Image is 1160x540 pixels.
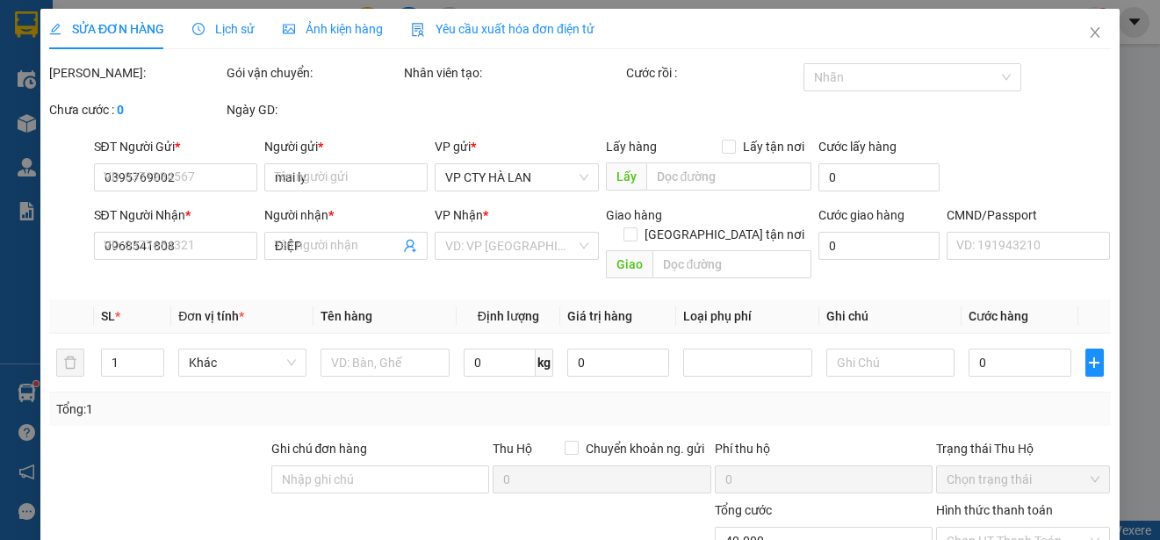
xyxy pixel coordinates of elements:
[536,349,553,377] span: kg
[1070,9,1120,58] button: Close
[321,349,450,377] input: VD: Bàn, Ghế
[606,208,662,222] span: Giao hàng
[626,63,800,83] div: Cước rồi :
[826,349,955,377] input: Ghi Chú
[271,465,490,493] input: Ghi chú đơn hàng
[606,140,657,154] span: Lấy hàng
[49,23,61,35] span: edit
[189,349,296,376] span: Khác
[283,23,295,35] span: picture
[403,239,417,253] span: user-add
[227,100,400,119] div: Ngày GD:
[579,439,711,458] span: Chuyển khoản ng. gửi
[49,63,223,83] div: [PERSON_NAME]:
[947,466,1100,493] span: Chọn trạng thái
[49,100,223,119] div: Chưa cước :
[937,503,1054,517] label: Hình thức thanh toán
[606,250,652,278] span: Giao
[404,63,623,83] div: Nhân viên tạo:
[567,309,632,323] span: Giá trị hàng
[937,439,1111,458] div: Trạng thái Thu Hộ
[1085,349,1104,377] button: plus
[638,225,812,244] span: [GEOGRAPHIC_DATA] tận nơi
[606,162,646,191] span: Lấy
[411,23,425,37] img: icon
[493,442,532,456] span: Thu Hộ
[435,137,598,156] div: VP gửi
[819,208,905,222] label: Cước giao hàng
[819,163,940,191] input: Cước lấy hàng
[264,137,428,156] div: Người gửi
[178,309,244,323] span: Đơn vị tính
[715,503,772,517] span: Tổng cước
[192,23,205,35] span: clock-circle
[411,22,594,36] span: Yêu cầu xuất hóa đơn điện tử
[1088,25,1102,40] span: close
[117,103,124,117] b: 0
[227,63,400,83] div: Gói vận chuyển:
[445,164,587,191] span: VP CTY HÀ LAN
[321,309,373,323] span: Tên hàng
[819,140,897,154] label: Cước lấy hàng
[646,162,812,191] input: Dọc đường
[969,309,1028,323] span: Cước hàng
[94,137,257,156] div: SĐT Người Gửi
[56,400,449,419] div: Tổng: 1
[435,208,483,222] span: VP Nhận
[737,137,812,156] span: Lấy tận nơi
[1086,356,1103,370] span: plus
[271,442,368,456] label: Ghi chú đơn hàng
[652,250,812,278] input: Dọc đường
[94,205,257,225] div: SĐT Người Nhận
[192,22,255,36] span: Lịch sử
[283,22,383,36] span: Ảnh kiện hàng
[677,299,819,334] th: Loại phụ phí
[715,439,933,465] div: Phí thu hộ
[264,205,428,225] div: Người nhận
[101,309,115,323] span: SL
[819,299,962,334] th: Ghi chú
[947,205,1110,225] div: CMND/Passport
[56,349,84,377] button: delete
[49,22,164,36] span: SỬA ĐƠN HÀNG
[819,232,940,260] input: Cước giao hàng
[478,309,539,323] span: Định lượng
